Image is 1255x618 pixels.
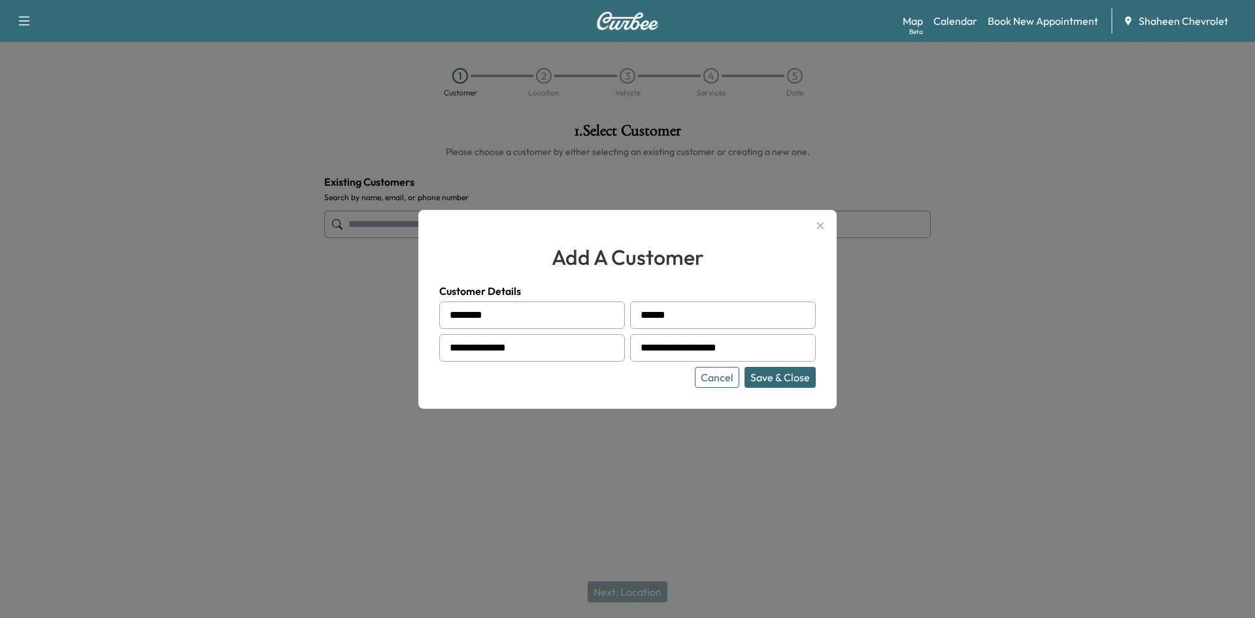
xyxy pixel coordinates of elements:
a: Calendar [933,13,977,29]
div: Beta [909,27,923,37]
h4: Customer Details [439,283,816,299]
a: MapBeta [903,13,923,29]
button: Save & Close [745,367,816,388]
img: Curbee Logo [596,12,659,30]
a: Book New Appointment [988,13,1098,29]
h2: add a customer [439,241,816,273]
span: Shaheen Chevrolet [1139,13,1228,29]
button: Cancel [695,367,739,388]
